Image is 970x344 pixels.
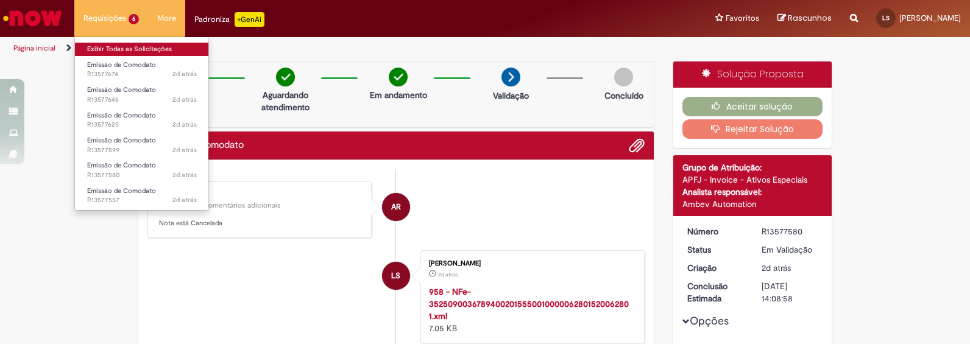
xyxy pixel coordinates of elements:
time: 29/09/2025 15:21:38 [172,69,197,79]
span: Emissão de Comodato [87,111,156,120]
div: R13577580 [762,225,818,237]
span: LS [882,14,890,22]
p: Aguardando atendimento [256,89,315,113]
div: Analista responsável: [682,186,823,198]
span: 6 [129,14,139,24]
div: APFJ - Invoice - Ativos Especiais [682,174,823,186]
time: 29/09/2025 15:08:57 [172,170,197,180]
img: ServiceNow [1,6,64,30]
div: [DATE] 14:08:58 [762,280,818,304]
span: Emissão de Comodato [87,136,156,145]
span: R13577646 [87,95,197,105]
p: Concluído [604,90,643,102]
img: arrow-next.png [501,68,520,86]
div: [PERSON_NAME] [429,260,632,267]
a: Aberto R13577646 : Emissão de Comodato [75,83,209,106]
dt: Conclusão Estimada [678,280,753,304]
span: More [157,12,176,24]
ul: Trilhas de página [9,37,637,60]
span: Rascunhos [788,12,832,24]
a: Exibir Todas as Solicitações [75,43,209,56]
div: Luanna Souza Silva [382,262,410,290]
time: 29/09/2025 15:19:26 [172,95,197,104]
a: Aberto R13577557 : Emissão de Comodato [75,184,209,207]
dt: Criação [678,262,753,274]
span: Requisições [83,12,126,24]
time: 29/09/2025 15:16:41 [172,120,197,129]
span: Emissão de Comodato [87,161,156,170]
span: 2d atrás [172,69,197,79]
img: check-circle-green.png [389,68,408,86]
span: 2d atrás [438,271,458,278]
span: R13577580 [87,170,197,180]
button: Aceitar solução [682,97,823,116]
img: check-circle-green.png [276,68,295,86]
dt: Status [678,244,753,256]
p: Nota está Cancelada [159,219,362,228]
span: 2d atrás [172,120,197,129]
a: Aberto R13577674 : Emissão de Comodato [75,58,209,81]
span: 2d atrás [172,95,197,104]
time: 29/09/2025 15:11:47 [172,146,197,155]
div: Solução Proposta [673,61,832,88]
p: Validação [493,90,529,102]
span: 2d atrás [172,146,197,155]
span: [PERSON_NAME] [899,13,961,23]
a: Aberto R13577625 : Emissão de Comodato [75,109,209,132]
p: Em andamento [370,89,427,101]
div: Ambev RPA [382,193,410,221]
span: 2d atrás [762,262,791,273]
span: Emissão de Comodato [87,60,156,69]
a: Página inicial [13,43,55,53]
div: Grupo de Atribuição: [682,161,823,174]
span: LS [391,261,400,290]
p: +GenAi [235,12,264,27]
span: R13577625 [87,120,197,130]
span: Emissão de Comodato [87,186,156,195]
span: AR [391,192,401,222]
button: Adicionar anexos [629,138,645,153]
span: Favoritos [726,12,759,24]
span: Emissão de Comodato [87,85,156,94]
button: Rejeitar Solução [682,119,823,139]
div: Ambev Automation [682,198,823,210]
a: Rascunhos [777,13,832,24]
time: 29/09/2025 15:07:36 [438,271,458,278]
time: 29/09/2025 15:08:56 [762,262,791,273]
time: 29/09/2025 15:05:42 [172,195,197,205]
span: 2d atrás [172,195,197,205]
dt: Número [678,225,753,237]
ul: Requisições [74,37,209,211]
span: 2d atrás [172,170,197,180]
small: Comentários adicionais [203,200,281,211]
div: 29/09/2025 15:08:56 [762,262,818,274]
a: Aberto R13577580 : Emissão de Comodato [75,159,209,181]
div: Ambev RPA [159,191,362,198]
a: 958 - NFe-35250900367894002015550010000062801520062801.xml [429,286,629,321]
a: Aberto R13577599 : Emissão de Comodato [75,134,209,156]
div: Padroniza [194,12,264,27]
span: R13577674 [87,69,197,79]
div: Em Validação [762,244,818,256]
span: R13577557 [87,195,197,205]
img: img-circle-grey.png [614,68,633,86]
div: 7.05 KB [429,286,632,334]
span: R13577599 [87,146,197,155]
